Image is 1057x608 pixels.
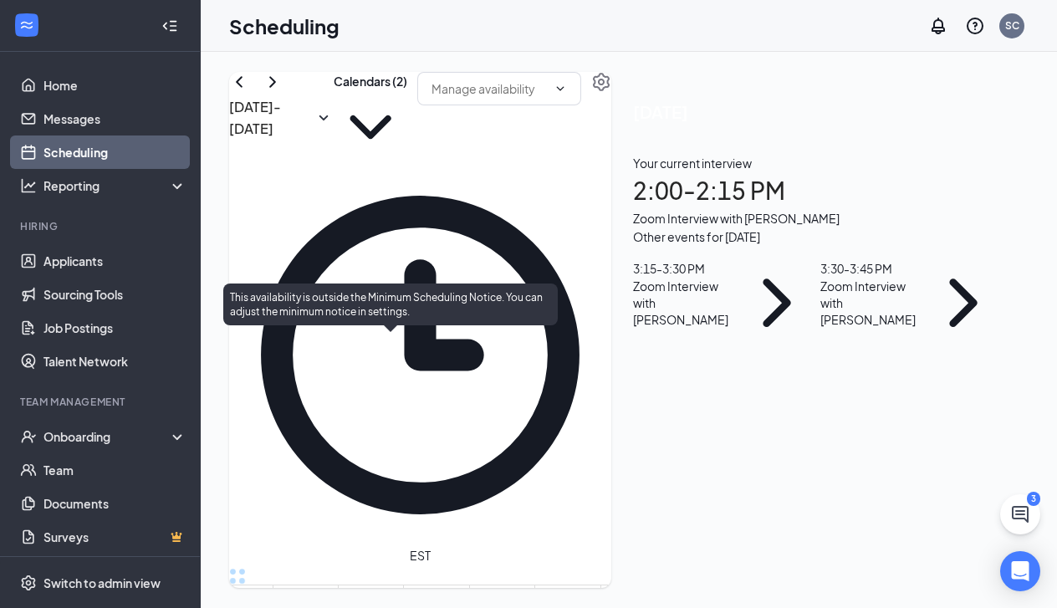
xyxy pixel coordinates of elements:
div: 3:30 - 3:45 PM [820,259,917,278]
div: Sun [291,587,319,604]
h1: Scheduling [229,12,340,40]
svg: WorkstreamLogo [18,17,35,33]
div: 3:15 - 3:30 PM [633,259,729,278]
a: Talent Network [43,345,186,378]
div: Hiring [20,219,183,233]
svg: Collapse [161,18,178,34]
h1: 2:00 - 2:15 PM [633,172,1007,209]
svg: ChevronRight [920,259,1007,346]
div: Wed [488,587,516,604]
svg: ChatActive [1010,504,1030,524]
span: [DATE] [633,99,1007,125]
svg: Clock [229,164,611,546]
a: Messages [43,102,186,135]
svg: ChevronRight [263,72,283,92]
div: Mon [357,587,386,604]
a: Job Postings [43,311,186,345]
svg: QuestionInfo [965,16,985,36]
div: Team Management [20,395,183,409]
svg: ChevronLeft [229,72,249,92]
div: Open Intercom Messenger [1000,551,1040,591]
button: Calendars (2)ChevronDown [334,72,407,164]
a: Team [43,453,186,487]
div: Your current interview [633,154,1007,172]
div: This availability is outside the Minimum Scheduling Notice. You can adjust the minimum notice in ... [223,284,558,325]
svg: SmallChevronDown [314,108,334,128]
div: Reporting [43,177,187,194]
div: Tue [422,587,451,604]
a: Applicants [43,244,186,278]
a: Scheduling [43,135,186,169]
svg: UserCheck [20,428,37,445]
div: Onboarding [43,428,172,445]
span: EST [410,546,431,565]
h3: [DATE] - [DATE] [229,96,314,139]
a: SurveysCrown [43,520,186,554]
div: SC [1005,18,1019,33]
div: Zoom Interview with [PERSON_NAME] [820,278,917,328]
svg: ChevronRight [733,259,820,346]
a: Sourcing Tools [43,278,186,311]
div: 3 [1027,492,1040,506]
svg: ChevronDown [554,82,567,95]
div: Other events for [DATE] [633,227,1007,246]
div: Thu [554,587,582,604]
div: Zoom Interview with [PERSON_NAME] [633,278,729,328]
a: Settings [591,72,611,164]
input: Manage availability [431,79,548,98]
a: Home [43,69,186,102]
svg: Analysis [20,177,37,194]
svg: Settings [591,72,611,92]
a: Documents [43,487,186,520]
div: Switch to admin view [43,575,161,591]
svg: ChevronDown [334,90,407,164]
svg: Notifications [928,16,948,36]
svg: Settings [20,575,37,591]
div: Zoom Interview with [PERSON_NAME] [633,209,1007,227]
button: ChatActive [1000,494,1040,534]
